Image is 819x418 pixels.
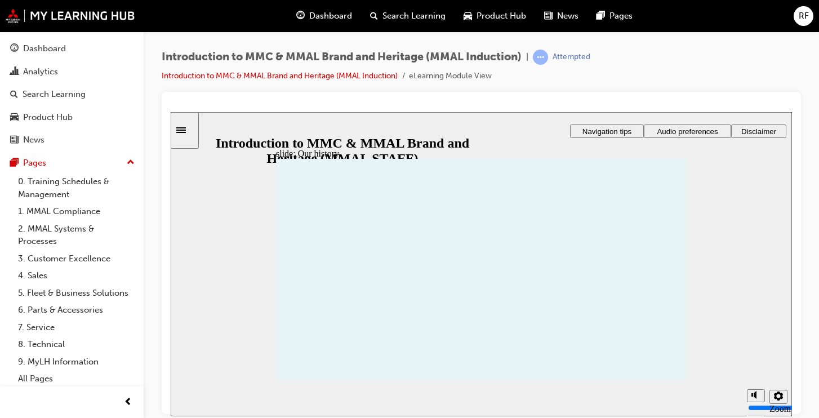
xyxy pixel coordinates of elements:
span: Disclaimer [571,15,606,24]
span: pages-icon [597,9,605,23]
span: RF [799,10,809,23]
span: News [557,10,578,23]
span: pages-icon [10,158,19,168]
a: News [5,130,139,150]
a: guage-iconDashboard [287,5,361,28]
span: search-icon [10,90,18,100]
a: search-iconSearch Learning [361,5,455,28]
button: Settings [599,278,617,292]
a: pages-iconPages [587,5,642,28]
span: search-icon [370,9,378,23]
a: All Pages [14,370,139,388]
a: Product Hub [5,107,139,128]
span: Dashboard [309,10,352,23]
button: RF [794,6,813,26]
span: Product Hub [477,10,526,23]
a: 6. Parts & Accessories [14,301,139,319]
button: Audio preferences [473,12,560,26]
span: | [526,51,528,64]
span: news-icon [544,9,553,23]
button: Pages [5,153,139,174]
a: news-iconNews [535,5,587,28]
span: car-icon [10,113,19,123]
a: Dashboard [5,38,139,59]
span: prev-icon [124,395,132,410]
span: chart-icon [10,67,19,77]
a: 5. Fleet & Business Solutions [14,284,139,302]
div: Product Hub [23,111,73,124]
a: 9. MyLH Information [14,353,139,371]
div: Search Learning [23,88,86,101]
a: Analytics [5,61,139,82]
span: up-icon [127,155,135,170]
span: Navigation tips [412,15,461,24]
div: News [23,134,44,146]
img: mmal [6,8,135,23]
span: news-icon [10,135,19,145]
div: Dashboard [23,42,66,55]
button: DashboardAnalyticsSearch LearningProduct HubNews [5,36,139,153]
a: 1. MMAL Compliance [14,203,139,220]
span: Introduction to MMC & MMAL Brand and Heritage (MMAL Induction) [162,51,522,64]
a: 7. Service [14,319,139,336]
a: 4. Sales [14,267,139,284]
span: Search Learning [382,10,446,23]
span: learningRecordVerb_ATTEMPT-icon [533,50,548,65]
span: guage-icon [10,44,19,54]
span: Pages [609,10,633,23]
div: Pages [23,157,46,170]
a: 8. Technical [14,336,139,353]
span: Audio preferences [486,15,547,24]
a: 3. Customer Excellence [14,250,139,268]
button: Mute (Ctrl+Alt+M) [576,277,594,290]
div: misc controls [571,268,616,304]
li: eLearning Module View [409,70,492,83]
button: Navigation tips [399,12,473,26]
a: Introduction to MMC & MMAL Brand and Heritage (MMAL Induction) [162,71,398,81]
a: car-iconProduct Hub [455,5,535,28]
a: 2. MMAL Systems & Processes [14,220,139,250]
div: Analytics [23,65,58,78]
input: volume [577,291,650,300]
button: Disclaimer [560,12,616,26]
a: 0. Training Schedules & Management [14,173,139,203]
label: Zoom to fit [599,292,620,322]
span: guage-icon [296,9,305,23]
div: Attempted [553,52,590,63]
a: Search Learning [5,84,139,105]
span: car-icon [464,9,472,23]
